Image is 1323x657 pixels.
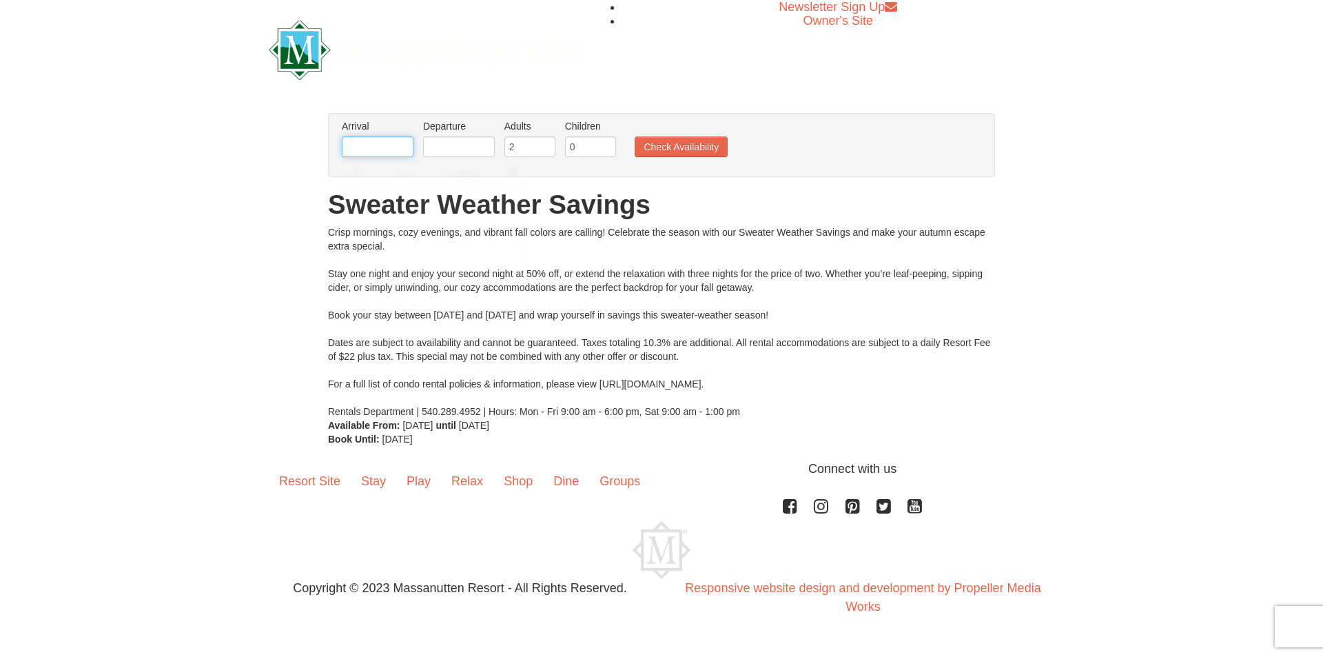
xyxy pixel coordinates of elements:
h1: Sweater Weather Savings [328,191,995,219]
span: 8 [371,236,397,256]
span: [DATE] [382,434,413,445]
span: 4 [451,216,475,235]
span: 22 [371,277,397,296]
label: Arrival [342,119,413,133]
span: 3 [423,216,450,235]
td: unAvailable [475,276,500,297]
div: Crisp mornings, cozy evenings, and vibrant fall colors are calling! Celebrate the season with our... [328,225,995,418]
a: Massanutten Resort [269,32,584,64]
a: 28 [345,297,369,316]
span: Wednesday [429,196,444,207]
span: 16 [399,256,422,276]
span: 25 [451,277,475,296]
a: Next [504,162,523,181]
a: Owner's Site [803,14,873,28]
p: Connect with us [269,460,1054,478]
span: 14 [345,256,369,276]
td: unAvailable [345,276,370,297]
td: unAvailable [422,256,451,276]
td: unAvailable [451,236,475,256]
span: 17 [423,256,450,276]
span: [DATE] [402,420,433,431]
td: unAvailable [500,256,525,276]
a: Shop [493,460,543,503]
td: unAvailable [370,215,398,236]
td: unAvailable [500,276,525,297]
td: unAvailable [451,256,475,276]
td: unAvailable [345,236,370,256]
span: 19 [476,256,500,276]
a: Resort Site [269,460,351,503]
td: unAvailable [370,256,398,276]
span: 20 [501,256,524,276]
span: 5 [476,216,500,235]
td: unAvailable [451,276,475,297]
td: unAvailable [475,215,500,236]
td: unAvailable [345,256,370,276]
td: unAvailable [398,236,423,256]
button: Check Availability [635,137,728,157]
span: [DATE] [459,420,489,431]
a: Prev [347,162,366,181]
td: unAvailable [398,215,423,236]
td: unAvailable [475,256,500,276]
td: unAvailable [370,236,398,256]
span: 12 [476,236,500,256]
span: 6 [501,216,524,235]
td: unAvailable [398,256,423,276]
td: unAvailable [500,236,525,256]
td: unAvailable [500,215,525,236]
span: 18 [451,256,475,276]
strong: Book Until: [328,434,380,445]
td: unAvailable [422,215,451,236]
span: Monday [377,196,391,207]
span: 9 [399,236,422,256]
a: 29 [371,297,397,316]
a: Dine [543,460,589,503]
span: Saturday [506,196,518,207]
span: 24 [423,277,450,296]
label: Departure [423,119,495,133]
span: Thursday [458,196,469,207]
td: unAvailable [370,276,398,297]
img: Massanutten Resort Logo [269,20,584,80]
strong: until [435,420,456,431]
img: Massanutten Resort Logo [633,521,690,579]
span: Friday [483,196,493,207]
strong: Available From: [328,420,400,431]
td: available [345,296,370,317]
label: Children [565,119,616,133]
span: 23 [399,277,422,296]
td: unAvailable [398,276,423,297]
span: 26 [476,277,500,296]
td: unAvailable [422,236,451,256]
a: Relax [441,460,493,503]
span: Next [508,166,519,177]
span: 21 [345,277,369,296]
span: 15 [371,256,397,276]
td: available [370,296,398,317]
a: 30 [399,297,422,316]
span: Prev [351,166,362,177]
span: 2025 [456,168,480,179]
span: 13 [501,236,524,256]
span: Tuesday [404,196,416,207]
span: 1 [371,216,397,235]
td: unAvailable [422,276,451,297]
span: 10 [423,236,450,256]
label: Adults [504,119,555,133]
td: unAvailable [451,215,475,236]
a: Stay [351,460,396,503]
span: 2 [399,216,422,235]
p: Copyright © 2023 Massanutten Resort - All Rights Reserved. [258,579,661,598]
a: Groups [589,460,650,503]
span: 11 [451,236,475,256]
td: available [398,296,423,317]
span: 27 [501,277,524,296]
a: Play [396,460,441,503]
td: unAvailable [475,236,500,256]
span: 7 [345,236,369,256]
span: Sunday [351,196,364,207]
a: Responsive website design and development by Propeller Media Works [685,581,1040,614]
